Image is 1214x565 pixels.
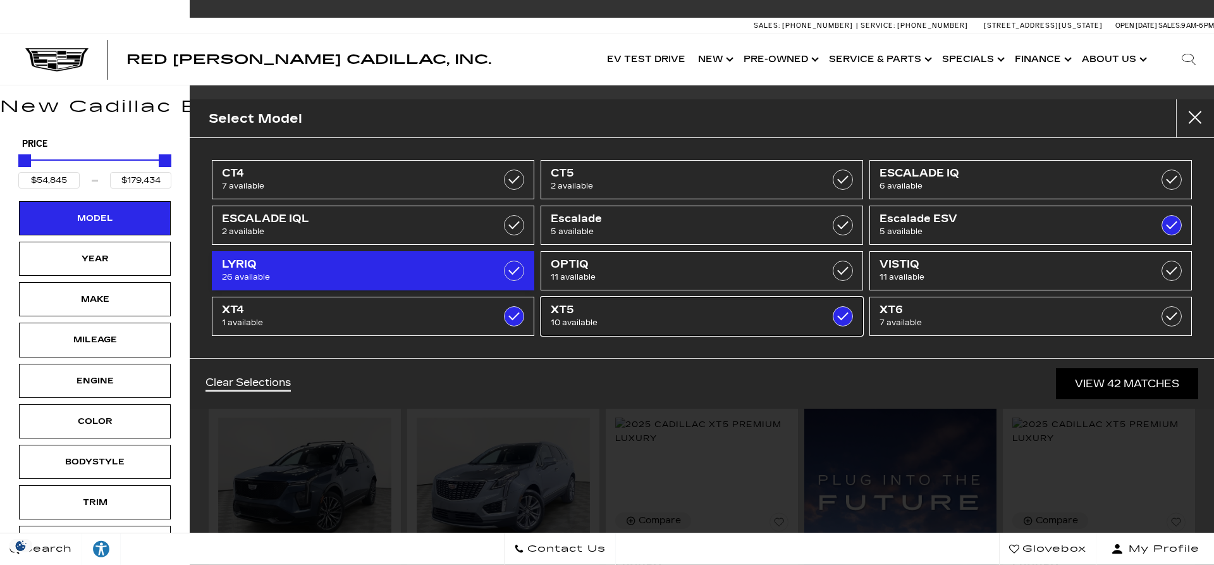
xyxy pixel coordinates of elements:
span: ESCALADE IQL [222,213,479,225]
button: close [1176,99,1214,137]
a: Specials [936,34,1009,85]
span: LYRIQ [222,258,479,271]
div: Mileage [63,333,126,347]
span: 26 available [222,271,479,283]
div: Color [63,414,126,428]
a: Escalade ESV5 available [869,206,1192,245]
input: Minimum [18,172,80,189]
span: XT6 [880,304,1136,316]
span: [PHONE_NUMBER] [897,22,968,30]
span: XT5 [551,304,807,316]
a: Explore your accessibility options [82,533,121,565]
div: EngineEngine [19,364,171,398]
div: Minimum Price [18,154,31,167]
span: 6 available [880,180,1136,192]
a: ESCALADE IQ6 available [869,160,1192,199]
span: Glovebox [1019,540,1086,558]
a: EV Test Drive [601,34,692,85]
div: Make [63,292,126,306]
span: [PHONE_NUMBER] [782,22,853,30]
span: Escalade [551,213,807,225]
span: 7 available [880,316,1136,329]
span: XT4 [222,304,479,316]
a: New [692,34,737,85]
div: Explore your accessibility options [82,540,120,559]
h5: Price [22,139,168,150]
span: Red [PERSON_NAME] Cadillac, Inc. [126,52,491,67]
span: CT4 [222,167,479,180]
span: 7 available [222,180,479,192]
div: MakeMake [19,282,171,316]
a: VISTIQ11 available [869,251,1192,290]
div: ModelModel [19,201,171,235]
img: Cadillac Dark Logo with Cadillac White Text [25,48,89,72]
div: Bodystyle [63,455,126,469]
span: 5 available [551,225,807,238]
span: ESCALADE IQ [880,167,1136,180]
a: [STREET_ADDRESS][US_STATE] [984,22,1103,30]
span: 9 AM-6 PM [1181,22,1214,30]
a: CT52 available [541,160,863,199]
div: YearYear [19,242,171,276]
a: Service & Parts [823,34,936,85]
a: View 42 Matches [1056,368,1198,399]
a: XT67 available [869,297,1192,336]
img: Opt-Out Icon [6,539,35,552]
a: Escalade5 available [541,206,863,245]
a: Pre-Owned [737,34,823,85]
div: BodystyleBodystyle [19,445,171,479]
input: Maximum [110,172,171,189]
span: 5 available [880,225,1136,238]
div: FeaturesFeatures [19,526,171,560]
div: Trim [63,495,126,509]
span: Service: [861,22,895,30]
span: Search [20,540,72,558]
a: OPTIQ11 available [541,251,863,290]
a: Service: [PHONE_NUMBER] [856,22,971,29]
div: ColorColor [19,404,171,438]
div: Price [18,150,171,189]
a: Contact Us [504,533,616,565]
h2: Select Model [209,108,302,129]
span: 10 available [551,316,807,329]
a: Finance [1009,34,1076,85]
span: Open [DATE] [1115,22,1157,30]
a: XT510 available [541,297,863,336]
div: Year [63,252,126,266]
a: Red [PERSON_NAME] Cadillac, Inc. [126,53,491,66]
span: OPTIQ [551,258,807,271]
span: 11 available [880,271,1136,283]
span: Sales: [754,22,780,30]
button: Open user profile menu [1096,533,1214,565]
a: XT41 available [212,297,534,336]
div: Model [63,211,126,225]
span: 11 available [551,271,807,283]
div: TrimTrim [19,485,171,519]
div: Maximum Price [159,154,171,167]
span: CT5 [551,167,807,180]
div: Engine [63,374,126,388]
span: Escalade ESV [880,213,1136,225]
a: Glovebox [999,533,1096,565]
span: VISTIQ [880,258,1136,271]
span: 2 available [222,225,479,238]
a: Clear Selections [205,376,291,392]
section: Click to Open Cookie Consent Modal [6,539,35,552]
a: LYRIQ26 available [212,251,534,290]
a: About Us [1076,34,1151,85]
a: CT47 available [212,160,534,199]
span: My Profile [1124,540,1199,558]
span: Contact Us [524,540,606,558]
span: 1 available [222,316,479,329]
a: ESCALADE IQL2 available [212,206,534,245]
a: Sales: [PHONE_NUMBER] [754,22,856,29]
span: 2 available [551,180,807,192]
span: Sales: [1158,22,1181,30]
div: MileageMileage [19,323,171,357]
